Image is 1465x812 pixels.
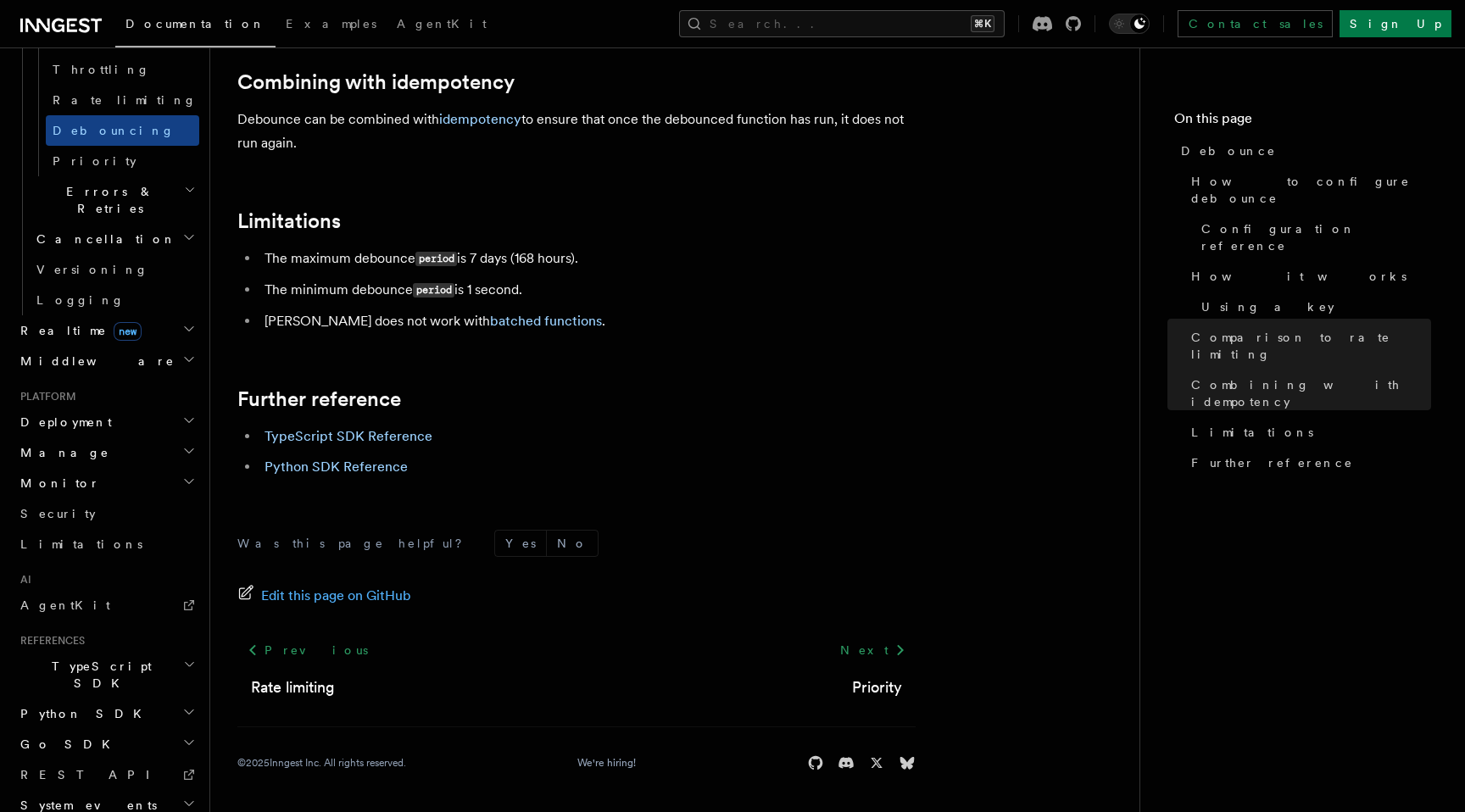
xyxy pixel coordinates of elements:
a: Security [14,498,199,529]
span: Security [20,507,96,520]
span: Monitor [14,475,100,492]
button: Realtimenew [14,315,199,346]
span: Python SDK [14,705,152,722]
span: Throttling [53,63,150,76]
button: Yes [495,531,546,556]
kbd: ⌘K [971,15,994,32]
a: Sign Up [1340,10,1451,37]
a: Contact sales [1178,10,1333,37]
span: AI [14,573,31,587]
button: Python SDK [14,698,199,729]
a: How it works [1184,261,1431,292]
a: AgentKit [14,590,199,620]
a: Examples [276,5,387,46]
button: No [547,531,598,556]
span: Errors & Retries [30,183,184,217]
span: Cancellation [30,231,176,247]
button: Search...⌘K [679,10,1005,37]
span: Limitations [20,537,142,551]
span: Manage [14,444,109,461]
span: Limitations [1191,424,1313,441]
code: period [413,283,454,298]
a: Previous [237,635,377,665]
p: Was this page helpful? [237,535,474,552]
li: [PERSON_NAME] does not work with . [259,309,916,333]
a: idempotency [439,111,521,127]
a: Debounce [1174,136,1431,166]
a: Python SDK Reference [265,459,408,475]
a: Versioning [30,254,199,285]
span: new [114,322,142,341]
span: Edit this page on GitHub [261,584,411,608]
a: Next [830,635,916,665]
li: The minimum debounce is 1 second. [259,278,916,303]
button: Toggle dark mode [1109,14,1150,34]
span: Priority [53,154,136,168]
span: Using a key [1201,298,1334,315]
div: © 2025 Inngest Inc. All rights reserved. [237,756,406,770]
span: How to configure debounce [1191,173,1431,207]
a: Priority [852,676,902,699]
span: How it works [1191,268,1407,285]
span: AgentKit [397,17,487,31]
p: Debounce can be combined with to ensure that once the debounced function has run, it does not run... [237,108,916,155]
h4: On this page [1174,108,1431,136]
a: Edit this page on GitHub [237,584,411,608]
span: Comparison to rate limiting [1191,329,1431,363]
a: Debouncing [46,115,199,146]
span: Documentation [125,17,265,31]
span: Logging [36,293,125,307]
span: Realtime [14,322,142,339]
span: TypeScript SDK [14,658,183,692]
button: TypeScript SDK [14,651,199,698]
a: batched functions [490,313,602,329]
span: Combining with idempotency [1191,376,1431,410]
span: Versioning [36,263,148,276]
a: Limitations [14,529,199,559]
span: Go SDK [14,736,120,753]
span: Further reference [1191,454,1353,471]
a: Further reference [1184,448,1431,478]
a: Rate limiting [46,85,199,115]
span: Configuration reference [1201,220,1431,254]
button: Errors & Retries [30,176,199,224]
button: Cancellation [30,224,199,254]
span: AgentKit [20,598,110,612]
li: The maximum debounce is 7 days (168 hours). [259,247,916,271]
span: Deployment [14,414,112,431]
span: Debouncing [53,124,175,137]
a: Limitations [237,209,341,233]
a: Documentation [115,5,276,47]
a: REST API [14,759,199,790]
a: Limitations [1184,417,1431,448]
a: How to configure debounce [1184,166,1431,214]
a: Priority [46,146,199,176]
button: Manage [14,437,199,468]
a: Using a key [1195,292,1431,322]
a: AgentKit [387,5,497,46]
span: Platform [14,390,76,403]
button: Deployment [14,407,199,437]
button: Go SDK [14,729,199,759]
a: TypeScript SDK Reference [265,428,432,444]
a: Comparison to rate limiting [1184,322,1431,370]
span: Debounce [1181,142,1276,159]
a: Further reference [237,387,401,411]
a: Combining with idempotency [1184,370,1431,417]
span: References [14,634,85,648]
code: period [415,252,457,266]
a: Configuration reference [1195,214,1431,261]
a: We're hiring! [577,756,636,770]
span: REST API [20,768,164,781]
a: Logging [30,285,199,315]
span: Examples [286,17,376,31]
a: Throttling [46,54,199,85]
span: Rate limiting [53,93,197,107]
button: Middleware [14,346,199,376]
a: Rate limiting [251,676,335,699]
button: Monitor [14,468,199,498]
a: Combining with idempotency [237,70,515,94]
span: Middleware [14,353,175,370]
